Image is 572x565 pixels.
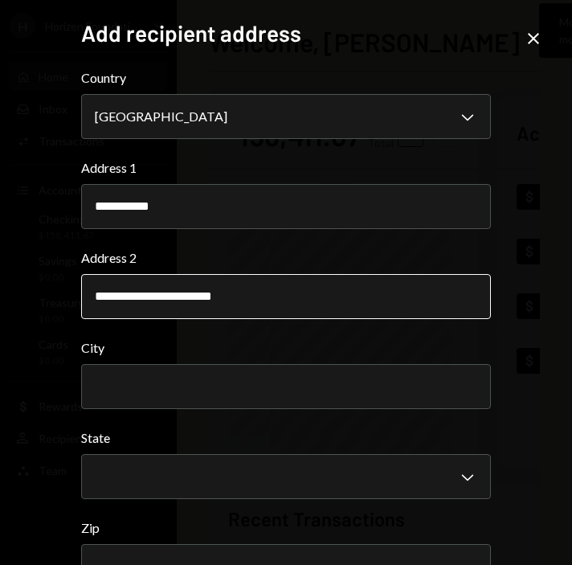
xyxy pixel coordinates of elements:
[81,158,491,178] label: Address 1
[81,248,491,268] label: Address 2
[81,68,491,88] label: Country
[81,518,491,538] label: Zip
[81,338,491,358] label: City
[81,428,491,448] label: State
[81,18,491,49] h2: Add recipient address
[81,94,491,139] button: Country
[81,454,491,499] button: State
